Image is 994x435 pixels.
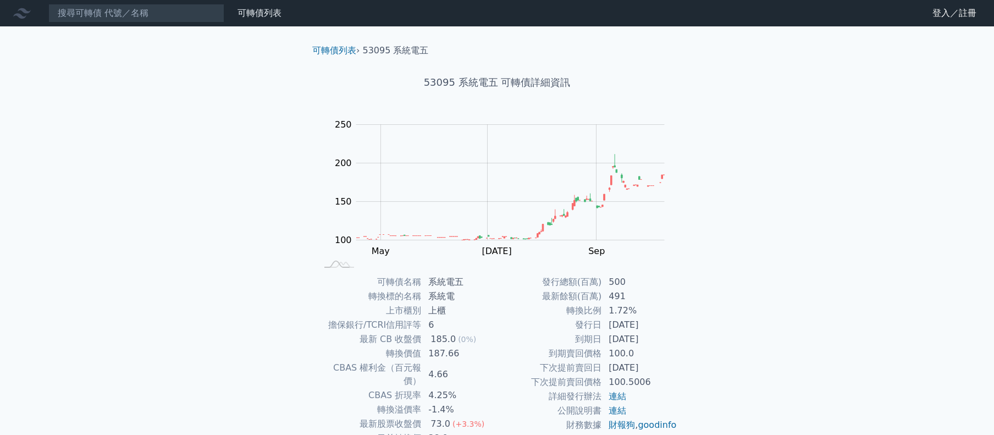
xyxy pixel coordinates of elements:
[609,405,626,416] a: 連結
[422,304,497,318] td: 上櫃
[317,318,422,332] td: 擔保銀行/TCRI信用評等
[371,246,389,256] tspan: May
[602,418,677,432] td: ,
[497,318,602,332] td: 發行日
[317,289,422,304] td: 轉換標的名稱
[428,417,452,431] div: 73.0
[602,375,677,389] td: 100.5006
[329,119,681,279] g: Chart
[335,119,352,130] tspan: 250
[497,404,602,418] td: 公開說明書
[452,420,484,428] span: (+3.3%)
[602,318,677,332] td: [DATE]
[422,289,497,304] td: 系統電
[312,45,356,56] a: 可轉債列表
[335,235,352,245] tspan: 100
[602,346,677,361] td: 100.0
[497,361,602,375] td: 下次提前賣回日
[312,44,360,57] li: ›
[497,275,602,289] td: 發行總額(百萬)
[317,403,422,417] td: 轉換溢價率
[602,275,677,289] td: 500
[497,332,602,346] td: 到期日
[497,418,602,432] td: 財務數據
[317,275,422,289] td: 可轉債名稱
[317,417,422,431] td: 最新股票收盤價
[482,246,511,256] tspan: [DATE]
[428,333,458,346] div: 185.0
[335,196,352,207] tspan: 150
[317,361,422,388] td: CBAS 權利金（百元報價）
[602,289,677,304] td: 491
[317,304,422,318] td: 上市櫃別
[422,318,497,332] td: 6
[317,346,422,361] td: 轉換價值
[588,246,605,256] tspan: Sep
[602,332,677,346] td: [DATE]
[497,289,602,304] td: 最新餘額(百萬)
[497,304,602,318] td: 轉換比例
[303,75,691,90] h1: 53095 系統電五 可轉債詳細資訊
[497,346,602,361] td: 到期賣回價格
[422,388,497,403] td: 4.25%
[638,420,676,430] a: goodinfo
[602,361,677,375] td: [DATE]
[458,335,476,344] span: (0%)
[609,391,626,401] a: 連結
[609,420,635,430] a: 財報狗
[924,4,985,22] a: 登入／註冊
[497,375,602,389] td: 下次提前賣回價格
[422,361,497,388] td: 4.66
[238,8,281,18] a: 可轉債列表
[497,389,602,404] td: 詳細發行辦法
[363,44,429,57] li: 53095 系統電五
[48,4,224,23] input: 搜尋可轉債 代號／名稱
[317,388,422,403] td: CBAS 折現率
[602,304,677,318] td: 1.72%
[422,275,497,289] td: 系統電五
[422,403,497,417] td: -1.4%
[317,332,422,346] td: 最新 CB 收盤價
[422,346,497,361] td: 187.66
[335,158,352,168] tspan: 200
